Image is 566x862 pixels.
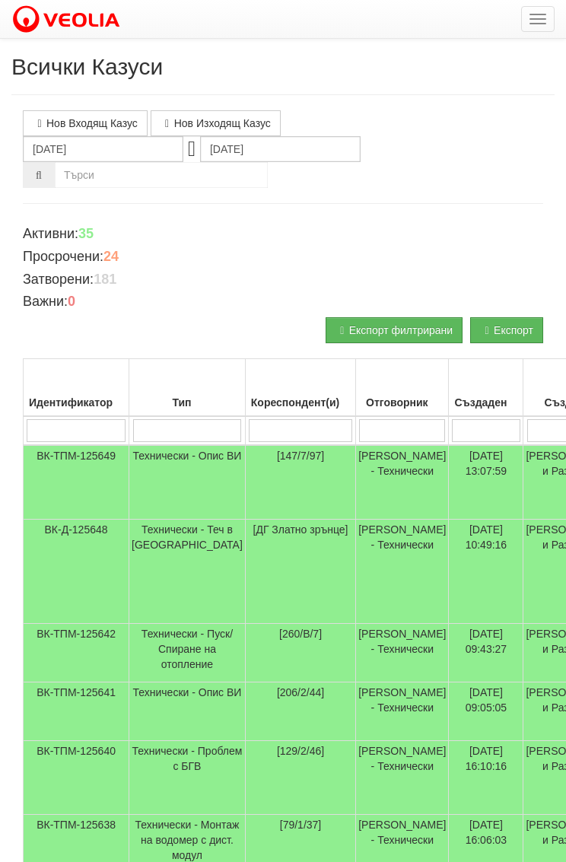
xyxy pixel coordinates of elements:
td: Технически - Опис ВИ [129,445,246,520]
img: VeoliaLogo.png [11,4,127,36]
h4: Важни: [23,294,543,310]
a: Нов Входящ Казус [23,110,148,136]
button: Експорт [470,317,543,343]
td: [DATE] 13:07:59 [449,445,523,520]
h4: Активни: [23,227,543,242]
div: Кореспондент(и) [248,392,353,413]
span: [79/1/37] [280,819,322,831]
td: [DATE] 16:10:16 [449,741,523,815]
td: ВК-ТПМ-125641 [24,682,129,741]
b: 0 [68,294,75,309]
td: [DATE] 09:05:05 [449,682,523,741]
td: [DATE] 09:43:27 [449,624,523,682]
td: [PERSON_NAME] - Технически [356,624,449,682]
td: Технически - Опис ВИ [129,682,246,741]
h4: Затворени: [23,272,543,288]
td: [DATE] 10:49:16 [449,520,523,624]
span: [206/2/44] [277,686,324,698]
th: Идентификатор: No sort applied, activate to apply an ascending sort [24,359,129,417]
td: ВК-ТПМ-125642 [24,624,129,682]
th: Тип: No sort applied, activate to apply an ascending sort [129,359,246,417]
td: [PERSON_NAME] - Технически [356,741,449,815]
div: Отговорник [358,392,446,413]
div: Създаден [451,392,520,413]
td: [PERSON_NAME] - Технически [356,520,449,624]
td: [PERSON_NAME] - Технически [356,682,449,741]
th: Създаден: No sort applied, activate to apply an ascending sort [449,359,523,417]
td: Технически - Проблем с БГВ [129,741,246,815]
th: Кореспондент(и): No sort applied, activate to apply an ascending sort [245,359,355,417]
button: Експорт филтрирани [326,317,463,343]
td: [PERSON_NAME] - Технически [356,445,449,520]
div: Идентификатор [26,392,126,413]
a: Нов Изходящ Казус [151,110,281,136]
b: 181 [94,272,116,287]
span: [147/7/97] [277,450,324,462]
td: ВК-ТПМ-125649 [24,445,129,520]
b: 24 [103,249,119,264]
b: 35 [78,226,94,241]
span: [ДГ Златно зрънце] [253,523,348,536]
h4: Просрочени: [23,250,543,265]
span: [129/2/46] [277,745,324,757]
td: ВК-ТПМ-125640 [24,741,129,815]
span: [260/В/7] [279,628,322,640]
td: ВК-Д-125648 [24,520,129,624]
input: Търсене по Идентификатор, Бл/Вх/Ап, Тип, Описание, Моб. Номер, Имейл, Файл, Коментар, [55,162,268,188]
th: Отговорник: No sort applied, activate to apply an ascending sort [356,359,449,417]
td: Технически - Пуск/Спиране на отопление [129,624,246,682]
td: Технически - Теч в [GEOGRAPHIC_DATA] [129,520,246,624]
div: Тип [132,392,243,413]
h2: Всички Казуси [11,54,555,79]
